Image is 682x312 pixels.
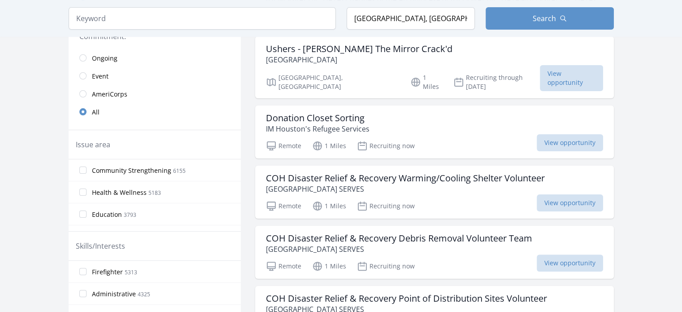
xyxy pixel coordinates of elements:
legend: Issue area [76,139,110,150]
span: 5313 [125,268,137,276]
span: 5183 [148,189,161,197]
p: Recruiting now [357,141,415,151]
span: 4325 [138,290,150,298]
span: Community Strengthening [92,166,171,175]
a: Donation Closet Sorting IM Houston's Refugee Services Remote 1 Miles Recruiting now View opportunity [255,105,614,158]
span: View opportunity [537,134,603,151]
p: 1 Miles [312,261,346,272]
p: Recruiting now [357,261,415,272]
span: Ongoing [92,54,117,63]
input: Administrative 4325 [79,290,87,297]
p: Remote [266,201,301,211]
p: Remote [266,141,301,151]
p: [GEOGRAPHIC_DATA] [266,54,452,65]
span: View opportunity [540,65,603,91]
h3: COH Disaster Relief & Recovery Debris Removal Volunteer Team [266,233,532,244]
span: Administrative [92,290,136,299]
a: Ongoing [69,49,241,67]
a: COH Disaster Relief & Recovery Warming/Cooling Shelter Volunteer [GEOGRAPHIC_DATA] SERVES Remote ... [255,166,614,219]
input: Firefighter 5313 [79,268,87,275]
h3: Donation Closet Sorting [266,113,369,123]
span: Search [533,13,556,24]
span: AmeriCorps [92,90,127,99]
p: [GEOGRAPHIC_DATA], [GEOGRAPHIC_DATA] [266,73,400,91]
span: Firefighter [92,268,123,277]
span: Event [92,72,109,81]
input: Community Strengthening 6155 [79,167,87,174]
span: All [92,108,100,117]
h3: COH Disaster Relief & Recovery Point of Distribution Sites Volunteer [266,293,547,304]
input: Location [347,7,475,30]
legend: Skills/Interests [76,241,125,251]
a: All [69,103,241,121]
a: AmeriCorps [69,85,241,103]
span: Health & Wellness [92,188,147,197]
span: View opportunity [537,255,603,272]
h3: Ushers - [PERSON_NAME] The Mirror Crack'd [266,44,452,54]
p: 1 Miles [312,141,346,151]
h3: COH Disaster Relief & Recovery Warming/Cooling Shelter Volunteer [266,173,545,184]
p: [GEOGRAPHIC_DATA] SERVES [266,184,545,194]
p: IM Houston's Refugee Services [266,123,369,134]
p: Recruiting now [357,201,415,211]
input: Health & Wellness 5183 [79,189,87,196]
input: Keyword [69,7,336,30]
span: 3793 [124,211,136,219]
p: 1 Miles [312,201,346,211]
span: 6155 [173,167,186,175]
span: Education [92,210,122,219]
p: [GEOGRAPHIC_DATA] SERVES [266,244,532,255]
p: 1 Miles [410,73,443,91]
p: Remote [266,261,301,272]
input: Education 3793 [79,211,87,218]
a: Ushers - [PERSON_NAME] The Mirror Crack'd [GEOGRAPHIC_DATA] [GEOGRAPHIC_DATA], [GEOGRAPHIC_DATA] ... [255,36,614,98]
a: COH Disaster Relief & Recovery Debris Removal Volunteer Team [GEOGRAPHIC_DATA] SERVES Remote 1 Mi... [255,226,614,279]
button: Search [486,7,614,30]
span: View opportunity [537,194,603,211]
a: Event [69,67,241,85]
p: Recruiting through [DATE] [453,73,540,91]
